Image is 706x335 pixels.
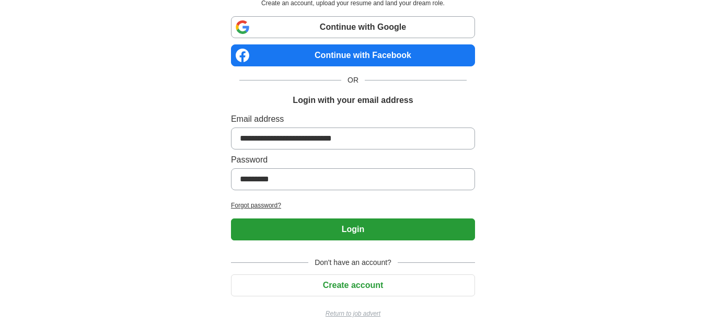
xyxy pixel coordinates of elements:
h1: Login with your email address [293,94,413,107]
a: Return to job advert [231,309,475,318]
a: Create account [231,281,475,290]
span: OR [341,75,365,86]
label: Email address [231,113,475,125]
a: Continue with Facebook [231,44,475,66]
span: Don't have an account? [308,257,398,268]
button: Create account [231,274,475,296]
label: Password [231,154,475,166]
a: Forgot password? [231,201,475,210]
button: Login [231,218,475,240]
a: Continue with Google [231,16,475,38]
